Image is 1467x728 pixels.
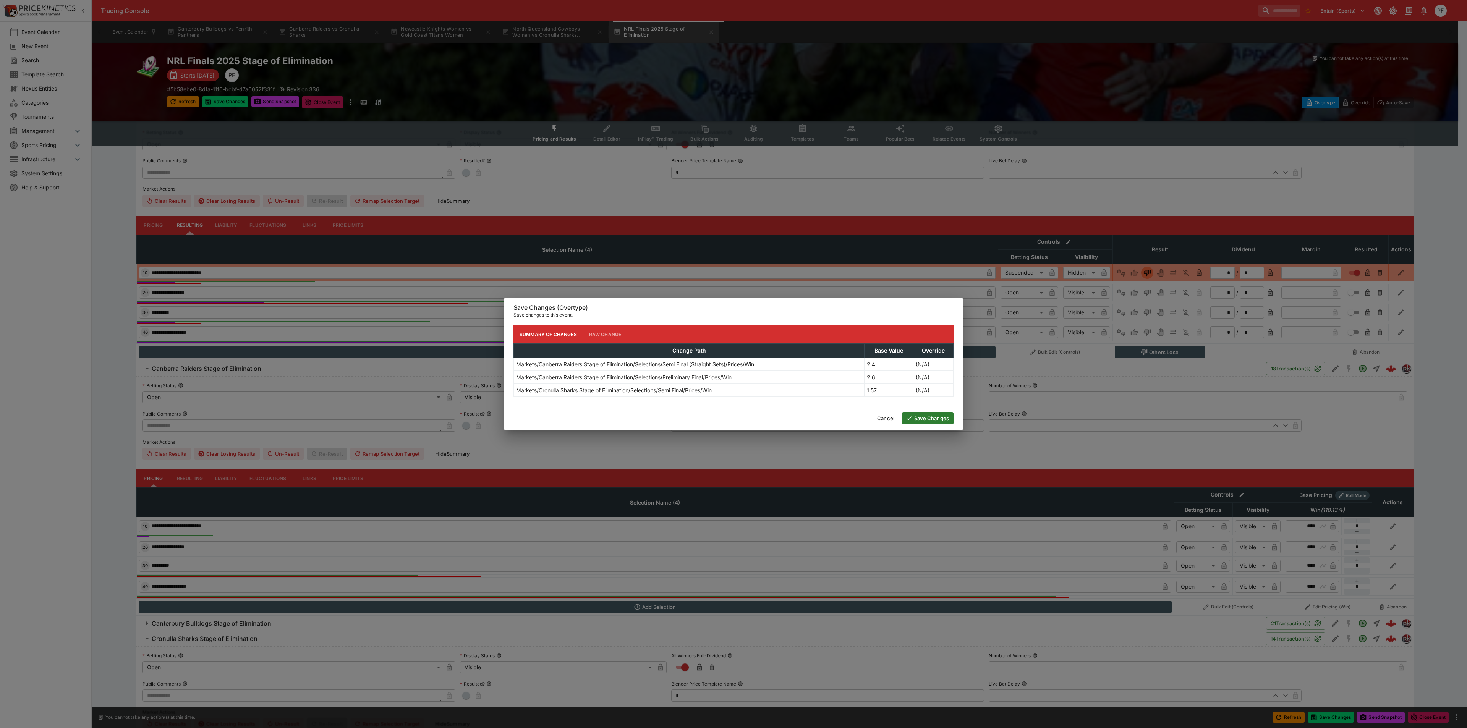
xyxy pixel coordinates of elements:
td: (N/A) [913,358,953,371]
td: 1.57 [865,384,913,397]
p: Markets/Canberra Raiders Stage of Elimination/Selections/Semi Final (Straight Sets)/Prices/Win [516,360,754,368]
th: Base Value [865,344,913,358]
p: Markets/Cronulla Sharks Stage of Elimination/Selections/Semi Final/Prices/Win [516,386,712,394]
button: Cancel [873,412,899,424]
td: (N/A) [913,384,953,397]
td: (N/A) [913,371,953,384]
td: 2.6 [865,371,913,384]
p: Save changes to this event. [513,311,954,319]
p: Markets/Canberra Raiders Stage of Elimination/Selections/Preliminary Final/Prices/Win [516,373,732,381]
td: 2.4 [865,358,913,371]
button: Save Changes [902,412,954,424]
button: Raw Change [583,325,628,343]
th: Change Path [514,344,865,358]
h6: Save Changes (Overtype) [513,304,954,312]
th: Override [913,344,953,358]
button: Summary of Changes [513,325,583,343]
